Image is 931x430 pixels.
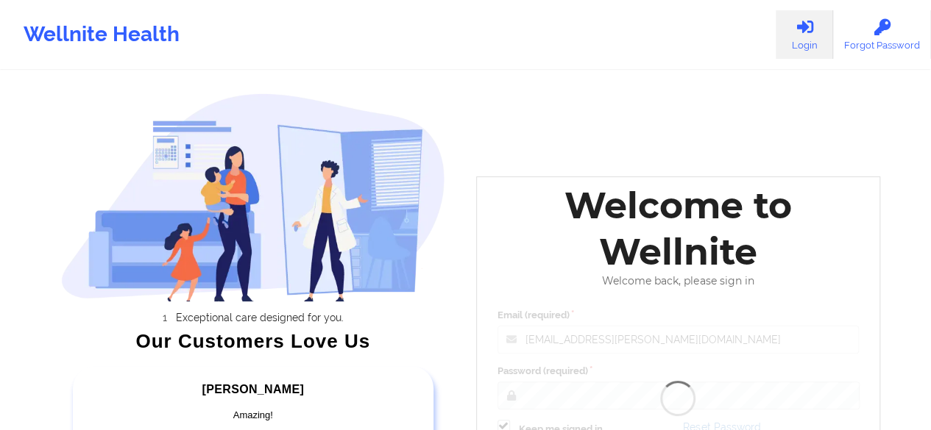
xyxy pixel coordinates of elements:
[487,182,870,275] div: Welcome to Wellnite
[61,334,445,348] div: Our Customers Love Us
[97,408,409,423] div: Amazing!
[61,93,445,301] img: wellnite-auth-hero_200.c722682e.png
[776,10,833,59] a: Login
[833,10,931,59] a: Forgot Password
[74,312,445,323] li: Exceptional care designed for you.
[202,383,304,395] span: [PERSON_NAME]
[487,275,870,287] div: Welcome back, please sign in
